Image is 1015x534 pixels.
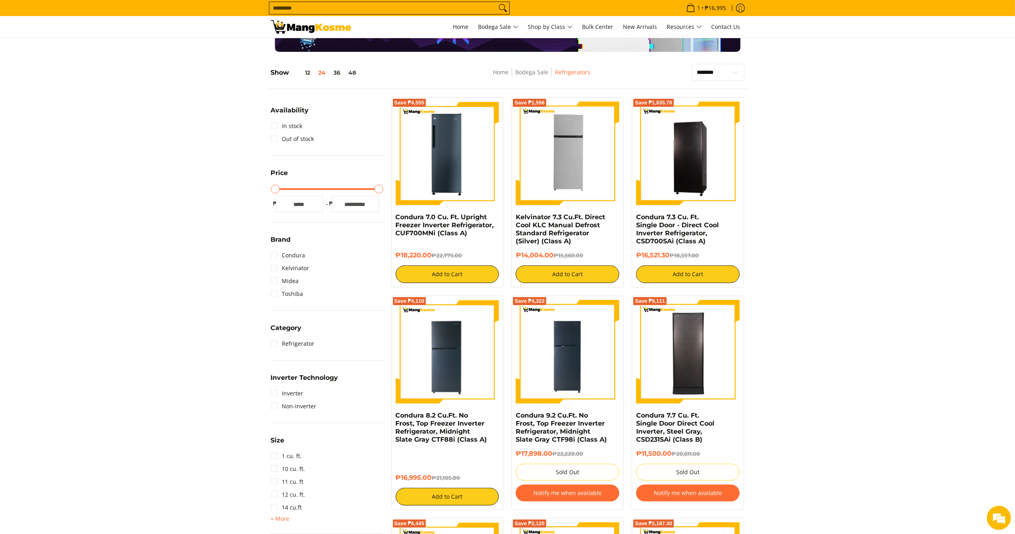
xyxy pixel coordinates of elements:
summary: Open [271,375,338,387]
button: Sold Out [636,464,740,481]
span: Resources [667,22,702,32]
button: 36 [330,69,345,76]
img: Condura 7.0 Cu. Ft. Upright Freezer Inverter Refrigerator, CUF700MNi (Class A) [396,102,499,205]
span: Shop by Class [528,22,573,32]
a: Kelvinator 7.3 Cu.Ft. Direct Cool KLC Manual Defrost Standard Refrigerator (Silver) (Class A) [516,213,605,245]
a: Refrigerator [271,337,315,350]
h6: ₱16,995.00 [396,474,499,482]
span: ₱ [327,200,335,208]
a: Shop by Class [524,16,577,38]
button: 24 [315,69,330,76]
del: ₱18,357.00 [669,252,699,259]
button: Add to Cart [396,265,499,283]
summary: Open [271,514,290,524]
span: Contact Us [712,23,740,31]
img: Condura 7.3 Cu. Ft. Single Door - Direct Cool Inverter Refrigerator, CSD700SAi (Class A) [636,103,740,204]
a: Condura 7.7 Cu. Ft. Single Door Direct Cool Inverter, Steel Gray, CSD231SAi (Class B) [636,412,714,443]
a: Condura [271,249,305,262]
a: Refrigerators [555,68,590,76]
button: Notify me when available [516,485,619,501]
del: ₱22,775.00 [432,252,462,259]
a: Condura 7.0 Cu. Ft. Upright Freezer Inverter Refrigerator, CUF700MNi (Class A) [396,213,494,237]
a: New Arrivals [619,16,661,38]
a: Midea [271,275,299,287]
h6: ₱17,898.00 [516,450,619,458]
button: Add to Cart [636,265,740,283]
span: Bodega Sale [478,22,519,32]
img: Bodega Sale Refrigerator l Mang Kosme: Home Appliances Warehouse Sale [271,20,351,34]
summary: Open [271,325,302,337]
a: Toshiba [271,287,303,300]
del: ₱20,611.00 [671,450,700,457]
button: Notify me when available [636,485,740,501]
summary: Open [271,437,285,450]
a: Condura 9.2 Cu.Ft. No Frost, Top Freezer Inverter Refrigerator, Midnight Slate Gray CTF98i (Class A) [516,412,607,443]
a: 11 cu. ft [271,475,304,488]
a: 14 cu.ft [271,501,302,514]
button: Sold Out [516,464,619,481]
button: 48 [345,69,360,76]
h6: ₱11,500.00 [636,450,740,458]
a: Resources [663,16,706,38]
a: Condura 8.2 Cu.Ft. No Frost, Top Freezer Inverter Refrigerator, Midnight Slate Gray CTF88i (Class A) [396,412,487,443]
span: 1 [696,5,702,11]
span: Save ₱1,556 [515,100,545,105]
a: Bodega Sale [474,16,523,38]
span: New Arrivals [623,23,657,31]
span: Size [271,437,285,444]
del: ₱21,105.00 [432,475,460,481]
a: Out of stock [271,132,314,145]
button: 12 [289,69,315,76]
button: Add to Cart [396,488,499,505]
span: Bulk Center [582,23,614,31]
button: Add to Cart [516,265,619,283]
a: Non-Inverter [271,400,317,413]
span: + More [271,516,290,522]
del: ₱22,220.00 [552,450,583,457]
summary: Open [271,170,288,182]
img: Condura 8.2 Cu.Ft. No Frost, Top Freezer Inverter Refrigerator, Midnight Slate Gray CTF88i (Class A) [396,300,499,404]
h5: Show [271,69,360,77]
img: Kelvinator 7.3 Cu.Ft. Direct Cool KLC Manual Defrost Standard Refrigerator (Silver) (Class A) [516,102,619,205]
a: Bulk Center [578,16,618,38]
button: Search [496,2,509,14]
span: Category [271,325,302,331]
span: Save ₱4,322 [515,299,545,304]
span: Inverter Technology [271,375,338,381]
a: Inverter [271,387,303,400]
a: 12 cu. ft. [271,488,305,501]
h6: ₱18,220.00 [396,251,499,259]
span: Save ₱4,555 [395,100,425,105]
span: Save ₱4,110 [395,299,425,304]
span: Save ₱2,120 [515,521,545,526]
span: Home [453,23,469,31]
a: 10 cu. ft. [271,463,305,475]
summary: Open [271,236,291,249]
img: Condura 7.7 Cu. Ft. Single Door Direct Cool Inverter, Steel Gray, CSD231SAi (Class B) [636,301,740,402]
span: • [684,4,729,12]
img: Condura 9.2 Cu.Ft. No Frost, Top Freezer Inverter Refrigerator, Midnight Slate Gray CTF98i (Class A) [516,300,619,404]
span: Save ₱1,835.70 [635,100,672,105]
h6: ₱14,004.00 [516,251,619,259]
a: Condura 7.3 Cu. Ft. Single Door - Direct Cool Inverter Refrigerator, CSD700SAi (Class A) [636,213,719,245]
a: Bodega Sale [515,68,548,76]
span: ₱ [271,200,279,208]
span: Save ₱6,445 [395,521,425,526]
span: Price [271,170,288,176]
nav: Breadcrumbs [436,67,647,86]
nav: Main Menu [359,16,744,38]
h6: ₱16,521.30 [636,251,740,259]
a: Home [449,16,473,38]
a: Kelvinator [271,262,309,275]
a: Contact Us [708,16,744,38]
del: ₱15,560.00 [553,252,583,259]
span: Save ₱2,187.30 [635,521,672,526]
span: ₱16,995 [704,5,728,11]
span: Brand [271,236,291,243]
span: Save ₱9,111 [635,299,665,304]
summary: Open [271,107,309,120]
a: In stock [271,120,303,132]
a: 1 cu. ft. [271,450,302,463]
a: Home [493,68,509,76]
